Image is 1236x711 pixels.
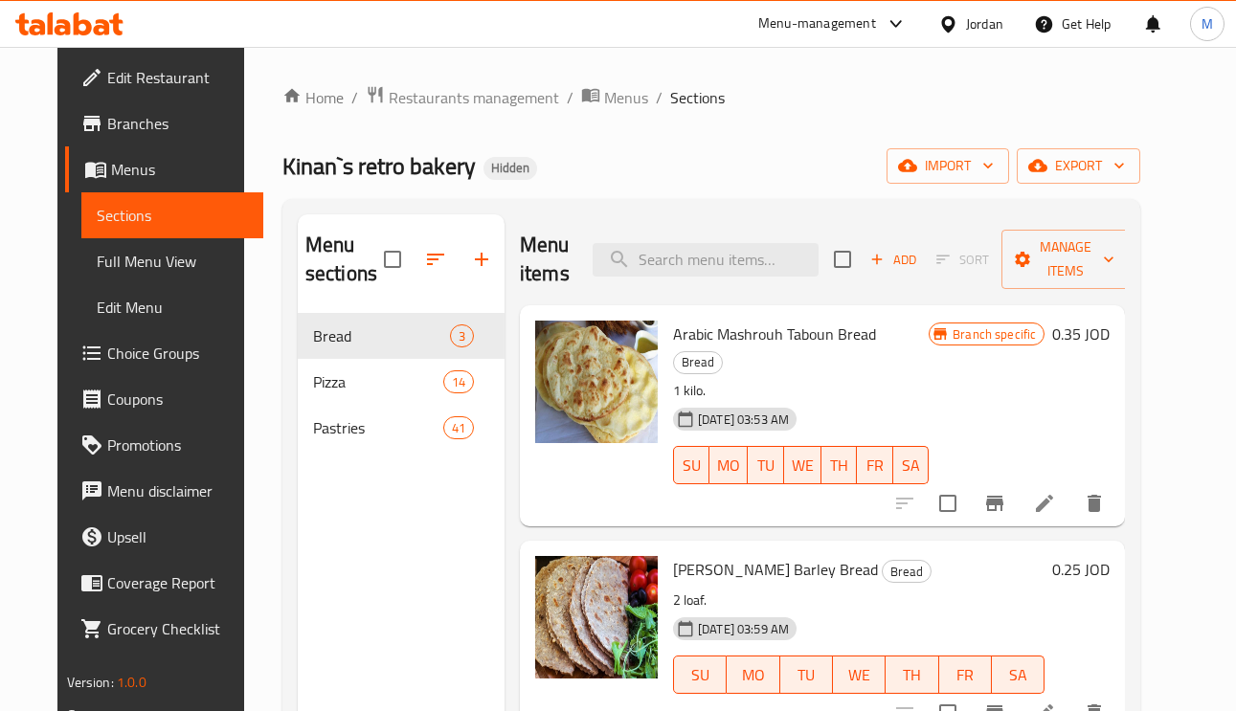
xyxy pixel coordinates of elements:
img: Baladi Brown Barley Bread [535,556,658,678]
div: Jordan [966,13,1003,34]
span: export [1032,154,1125,178]
span: Branch specific [945,325,1044,344]
a: Menu disclaimer [65,468,264,514]
span: FR [865,452,885,479]
span: Branches [107,112,249,135]
span: Choice Groups [107,342,249,365]
span: Coupons [107,388,249,411]
span: Kinan`s retro bakery [282,144,476,188]
span: [PERSON_NAME] Barley Bread [673,555,878,584]
button: TU [780,655,833,694]
li: / [656,86,663,109]
span: Edit Menu [97,296,249,319]
span: FR [947,661,984,689]
a: Home [282,86,344,109]
a: Edit Restaurant [65,55,264,100]
a: Upsell [65,514,264,560]
span: Full Menu View [97,250,249,273]
span: Edit Restaurant [107,66,249,89]
a: Coverage Report [65,560,264,606]
span: 1.0.0 [117,670,146,695]
div: items [443,416,474,439]
span: SA [1000,661,1037,689]
a: Coupons [65,376,264,422]
button: import [887,148,1009,184]
span: 14 [444,373,473,391]
span: Manage items [1017,235,1114,283]
button: TH [886,655,938,694]
span: [DATE] 03:53 AM [690,411,797,429]
button: Branch-specific-item [972,480,1018,526]
div: Menu-management [758,12,876,35]
a: Sections [81,192,264,238]
div: Bread [882,560,932,583]
span: Upsell [107,525,249,548]
button: FR [939,655,992,694]
span: TH [829,452,849,479]
a: Menus [581,85,648,110]
img: Arabic Mashrouh Taboun Bread [535,321,658,443]
button: SU [673,446,709,484]
span: MO [717,452,740,479]
a: Edit Menu [81,284,264,330]
span: Sections [97,204,249,227]
a: Promotions [65,422,264,468]
span: SU [682,661,719,689]
span: Select section [822,239,863,279]
button: TH [821,446,857,484]
span: Restaurants management [389,86,559,109]
span: Select section first [924,245,1001,275]
button: SA [893,446,929,484]
button: export [1017,148,1140,184]
div: Pastries [313,416,443,439]
p: 2 loaf. [673,589,1045,612]
span: Hidden [483,160,537,176]
a: Branches [65,100,264,146]
div: Hidden [483,157,537,180]
span: Bread [313,324,450,347]
li: / [351,86,358,109]
div: Pastries41 [298,405,505,451]
span: TU [788,661,825,689]
span: Add item [863,245,924,275]
button: Manage items [1001,230,1130,289]
h2: Menu items [520,231,570,288]
span: Menus [111,158,249,181]
a: Edit menu item [1033,492,1056,515]
button: delete [1071,480,1117,526]
div: items [450,324,474,347]
button: TU [748,446,783,484]
div: Bread [673,351,723,374]
span: TH [893,661,931,689]
span: Bread [674,351,722,373]
button: SA [992,655,1045,694]
button: MO [727,655,779,694]
span: Menus [604,86,648,109]
span: Arabic Mashrouh Taboun Bread [673,320,876,348]
span: MO [734,661,772,689]
span: Pizza [313,370,443,393]
li: / [567,86,573,109]
button: SU [673,655,727,694]
span: 41 [444,419,473,437]
span: Grocery Checklist [107,617,249,640]
span: Sections [670,86,725,109]
span: M [1202,13,1213,34]
div: items [443,370,474,393]
nav: breadcrumb [282,85,1141,110]
button: MO [709,446,748,484]
button: Add [863,245,924,275]
span: import [902,154,994,178]
button: WE [784,446,821,484]
nav: Menu sections [298,305,505,458]
h6: 0.35 JOD [1052,321,1110,347]
button: FR [857,446,892,484]
a: Restaurants management [366,85,559,110]
h2: Menu sections [305,231,384,288]
span: Select all sections [372,239,413,279]
div: Bread3 [298,313,505,359]
a: Grocery Checklist [65,606,264,652]
span: Coverage Report [107,571,249,594]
